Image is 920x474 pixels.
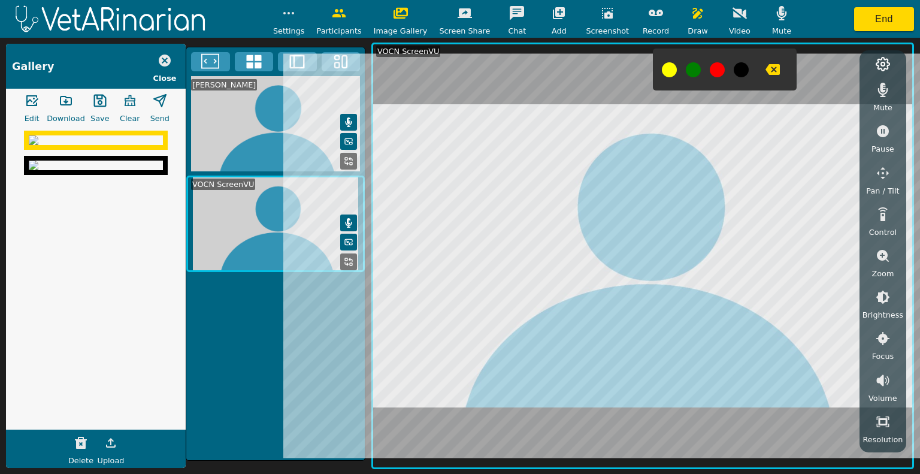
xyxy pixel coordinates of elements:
span: Zoom [871,268,894,279]
div: [PERSON_NAME] [191,79,257,90]
div: Gallery [12,59,54,74]
span: Download [47,113,85,124]
button: 4x4 [235,52,274,71]
button: Two Window Medium [278,52,317,71]
span: Pause [871,143,894,155]
span: Save [90,113,109,124]
span: Image Gallery [374,25,428,37]
button: Fullscreen [191,52,230,71]
button: Three Window Medium [322,52,361,71]
span: Draw [688,25,707,37]
span: Volume [868,393,897,404]
span: Close [153,73,177,84]
span: Send [150,113,170,124]
span: Brightness [862,309,903,321]
img: 45d22704-9191-4347-9c43-503440d59b61 [29,135,163,145]
span: Mute [772,25,791,37]
span: Record [643,25,669,37]
span: Upload [98,455,125,466]
span: Screen Share [439,25,490,37]
span: Participants [316,25,361,37]
div: VOCN ScreenVU [191,179,255,190]
span: Screenshot [586,25,629,37]
span: Focus [872,351,894,362]
span: Mute [873,102,892,113]
button: Replace Feed [340,253,357,270]
span: Pan / Tilt [866,185,899,197]
span: Resolution [862,434,903,445]
span: Delete [68,455,93,466]
span: Settings [273,25,305,37]
span: Video [729,25,750,37]
button: Picture in Picture [340,234,357,250]
button: Picture in Picture [340,133,357,150]
img: 4ff10969-3e2a-4ff6-b50e-806349b20524 [29,161,163,170]
span: Add [552,25,567,37]
button: End [854,7,914,31]
button: Mute [340,114,357,131]
span: Control [869,227,897,238]
span: Chat [508,25,526,37]
button: Upload [96,431,126,455]
button: Mute [340,215,357,231]
img: logoWhite.png [6,2,216,36]
span: Edit [25,113,40,124]
div: VOCN ScreenVU [376,46,440,57]
span: Clear [120,113,140,124]
button: Replace Feed [340,153,357,170]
